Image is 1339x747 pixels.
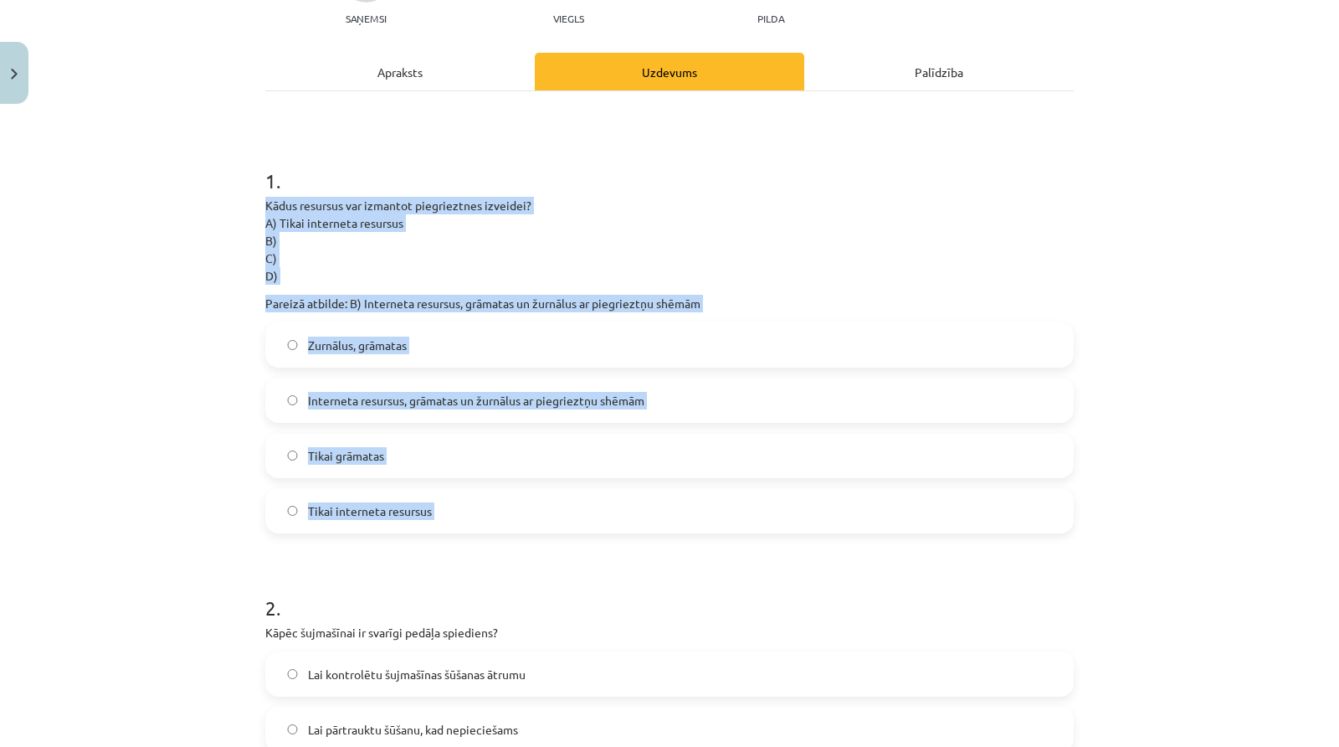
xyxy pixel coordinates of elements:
input: Lai kontrolētu šujmašīnas šūšanas ātrumu [287,669,298,680]
input: Lai pārtrauktu šūšanu, kad nepieciešams [287,724,298,735]
p: pilda [757,13,784,24]
h1: 2 . [265,567,1074,619]
img: icon-close-lesson-0947bae3869378f0d4975bcd49f059093ad1ed9edebbc8119c70593378902aed.svg [11,69,18,80]
span: Interneta resursus, grāmatas un žurnālus ar piegrieztņu shēmām [308,392,644,410]
input: Interneta resursus, grāmatas un žurnālus ar piegrieztņu shēmām [287,395,298,406]
span: Lai pārtrauktu šūšanu, kad nepieciešams [308,721,518,739]
input: Tikai interneta resursus [287,506,298,517]
p: Kāpēc šujmašīnai ir svarīgi pedāļa spiediens? [265,624,1074,641]
span: Tikai interneta resursus [308,502,432,520]
span: Tikai grāmatas [308,447,384,465]
span: Zurnālus, grāmatas [308,337,407,354]
div: Apraksts [265,53,535,90]
p: Kādus resursus var izmantot piegrieztnes izveidei? A) Tikai interneta resursus B) C) D) [265,197,1074,285]
div: Palīdzība [804,53,1074,90]
p: Pareizā atbilde: B) Interneta resursus, grāmatas un žurnālus ar piegrieztņu shēmām [265,295,1074,312]
input: Zurnālus, grāmatas [287,340,298,351]
p: Saņemsi [339,13,393,24]
div: Uzdevums [535,53,804,90]
input: Tikai grāmatas [287,451,298,461]
p: Viegls [553,13,584,24]
span: Lai kontrolētu šujmašīnas šūšanas ātrumu [308,666,526,683]
h1: 1 . [265,140,1074,192]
